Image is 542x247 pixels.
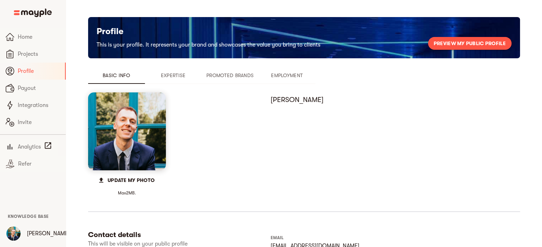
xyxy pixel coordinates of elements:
[18,67,59,75] span: Profile
[8,214,49,219] span: Knowledge Base
[2,222,25,245] button: User Menu
[18,118,60,127] span: Invite
[6,226,21,241] img: YZZgCb1fS5ussBl3eJIV
[97,26,320,37] h5: Profile
[93,177,160,183] span: Upload File / Select File from Cloud
[97,40,320,50] h6: This is your profile. It represents your brand and showcases the value you bring to clients
[99,176,155,184] span: Update my photo
[18,50,60,58] span: Projects
[18,101,60,109] span: Integrations
[88,190,166,196] span: Max 2 MB.
[271,95,517,104] h6: [PERSON_NAME]
[271,235,283,240] span: EMAIL
[88,230,268,240] h6: Contact details
[263,71,311,80] span: Employment
[149,71,197,80] span: Expertise
[18,84,60,92] span: Payout
[428,37,511,50] button: Preview my public profile
[8,213,49,219] a: Knowledge Base
[506,213,542,247] iframe: Chat Widget
[18,143,41,151] span: Analytics
[18,160,60,168] span: Refer
[93,173,160,187] button: Update my photo
[98,177,105,184] span: file_upload
[18,33,60,41] span: Home
[27,229,70,238] p: [PERSON_NAME]
[14,9,52,17] img: Main logo
[434,39,506,48] span: Preview my public profile
[92,71,141,80] span: Basic Info
[206,71,254,80] span: Promoted Brands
